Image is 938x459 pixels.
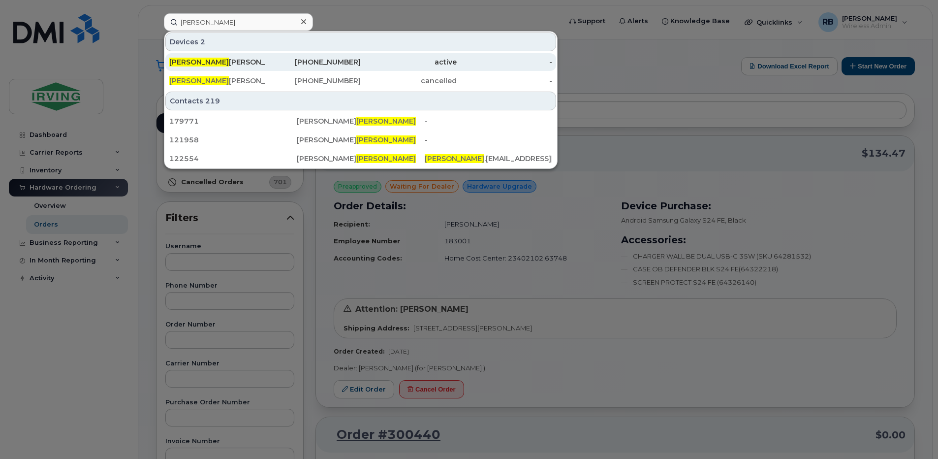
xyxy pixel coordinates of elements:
div: [PHONE_NUMBER] [265,76,361,86]
div: Devices [165,33,556,51]
div: [PERSON_NAME] [297,154,424,164]
div: Contacts [165,92,556,110]
a: 179771[PERSON_NAME][PERSON_NAME]- [165,112,556,130]
div: [PERSON_NAME] [297,135,424,145]
span: [PERSON_NAME] [356,154,416,163]
div: 122554 [169,154,297,164]
div: [PHONE_NUMBER] [265,57,361,67]
a: [PERSON_NAME][PERSON_NAME][PHONE_NUMBER]cancelled- [165,72,556,90]
div: .[EMAIL_ADDRESS][DOMAIN_NAME] [425,154,552,164]
div: - [425,116,552,126]
span: [PERSON_NAME] [169,58,229,66]
div: active [361,57,457,67]
span: 219 [205,96,220,106]
span: [PERSON_NAME] [356,117,416,126]
div: [PERSON_NAME] [169,57,265,67]
div: 179771 [169,116,297,126]
div: [PERSON_NAME] [169,76,265,86]
span: [PERSON_NAME] [169,76,229,85]
div: - [457,57,553,67]
span: [PERSON_NAME] [425,154,484,163]
a: 122554[PERSON_NAME][PERSON_NAME][PERSON_NAME].[EMAIL_ADDRESS][DOMAIN_NAME] [165,150,556,167]
div: [PERSON_NAME] [297,116,424,126]
a: [PERSON_NAME][PERSON_NAME][PHONE_NUMBER]active- [165,53,556,71]
div: - [425,135,552,145]
span: 2 [200,37,205,47]
span: [PERSON_NAME] [356,135,416,144]
a: 121958[PERSON_NAME][PERSON_NAME]- [165,131,556,149]
div: - [457,76,553,86]
div: 121958 [169,135,297,145]
div: cancelled [361,76,457,86]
